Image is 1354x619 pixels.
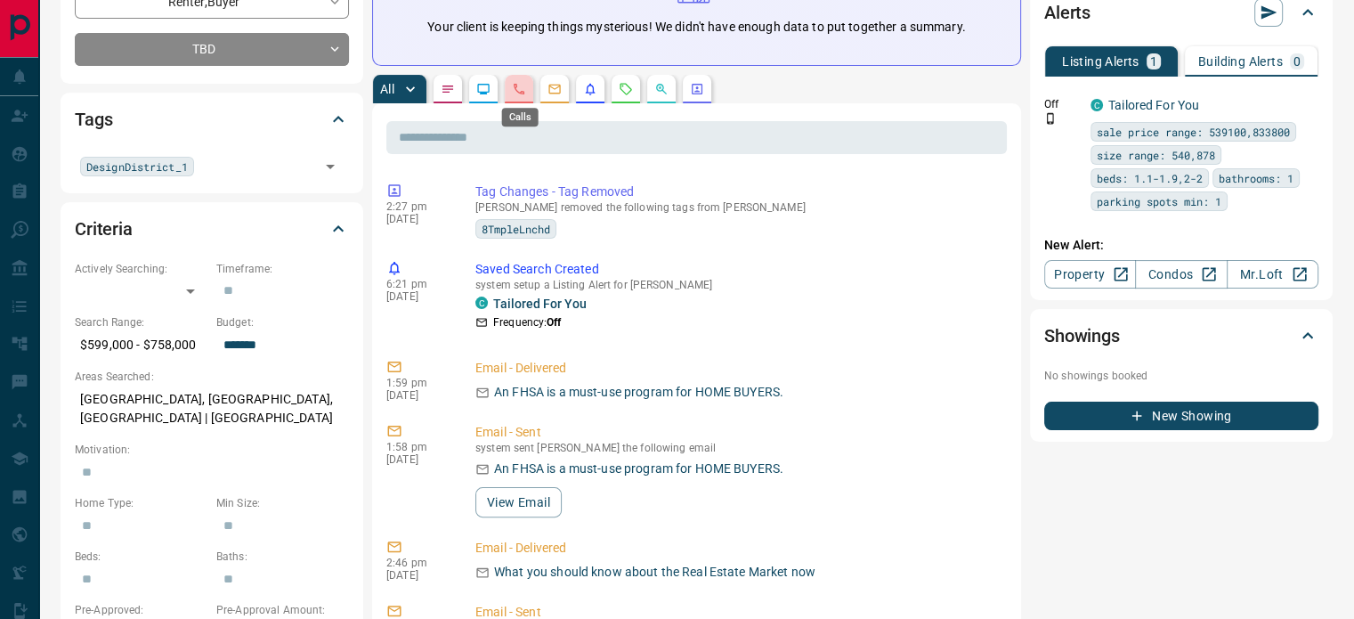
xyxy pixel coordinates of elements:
p: Pre-Approval Amount: [216,602,349,618]
p: Pre-Approved: [75,602,207,618]
p: $599,000 - $758,000 [75,330,207,360]
p: Email - Delivered [475,539,1000,558]
strong: Off [547,316,561,329]
p: Saved Search Created [475,260,1000,279]
svg: Requests [619,82,633,96]
a: Property [1044,260,1136,289]
svg: Push Notification Only [1044,112,1057,125]
p: Email - Sent [475,423,1000,442]
p: No showings booked [1044,368,1318,384]
p: An FHSA is a must-use program for HOME BUYERS. [494,460,783,478]
button: Open [318,154,343,179]
p: Tag Changes - Tag Removed [475,183,1000,201]
p: Actively Searching: [75,261,207,277]
p: What you should know about the Real Estate Market now [494,563,815,582]
p: 0 [1293,55,1301,68]
p: [DATE] [386,290,449,303]
span: DesignDistrict_1 [86,158,188,175]
span: parking spots min: 1 [1097,192,1221,210]
div: condos.ca [475,297,488,309]
svg: Listing Alerts [583,82,597,96]
span: 8TmpleLnchd [482,220,550,238]
p: [GEOGRAPHIC_DATA], [GEOGRAPHIC_DATA], [GEOGRAPHIC_DATA] | [GEOGRAPHIC_DATA] [75,385,349,433]
p: Building Alerts [1198,55,1283,68]
p: Baths: [216,549,349,565]
p: 2:27 pm [386,200,449,213]
a: Condos [1135,260,1227,289]
p: Search Range: [75,314,207,330]
p: Your client is keeping things mysterious! We didn't have enough data to put together a summary. [427,18,965,37]
svg: Lead Browsing Activity [476,82,491,96]
p: New Alert: [1044,236,1318,255]
p: Frequency: [493,314,561,330]
span: sale price range: 539100,833800 [1097,123,1290,141]
a: Mr.Loft [1227,260,1318,289]
svg: Agent Actions [690,82,704,96]
p: 1 [1150,55,1157,68]
h2: Showings [1044,322,1120,350]
p: 1:58 pm [386,441,449,453]
p: 2:46 pm [386,557,449,569]
p: system setup a Listing Alert for [PERSON_NAME] [475,279,1000,291]
button: New Showing [1044,402,1318,430]
div: Criteria [75,208,349,250]
p: Timeframe: [216,261,349,277]
p: 1:59 pm [386,377,449,389]
svg: Notes [441,82,455,96]
p: 6:21 pm [386,278,449,290]
button: View Email [475,487,562,517]
span: bathrooms: 1 [1219,169,1293,187]
p: [DATE] [386,453,449,466]
p: Beds: [75,549,207,565]
p: Areas Searched: [75,369,349,385]
p: system sent [PERSON_NAME] the following email [475,442,1000,454]
h2: Tags [75,105,112,134]
p: Email - Delivered [475,359,1000,378]
p: Motivation: [75,442,349,458]
div: Calls [502,108,539,126]
p: [DATE] [386,389,449,402]
span: size range: 540,878 [1097,146,1215,164]
h2: Criteria [75,215,133,243]
p: Min Size: [216,495,349,511]
p: [DATE] [386,213,449,225]
p: Off [1044,96,1080,112]
svg: Opportunities [654,82,669,96]
div: Tags [75,98,349,141]
p: [DATE] [386,569,449,582]
p: Home Type: [75,495,207,511]
p: Budget: [216,314,349,330]
svg: Emails [547,82,562,96]
p: An FHSA is a must-use program for HOME BUYERS. [494,383,783,402]
p: All [380,83,394,95]
span: beds: 1.1-1.9,2-2 [1097,169,1203,187]
div: TBD [75,33,349,66]
div: Showings [1044,314,1318,357]
svg: Calls [512,82,526,96]
p: [PERSON_NAME] removed the following tags from [PERSON_NAME] [475,201,1000,214]
div: condos.ca [1090,99,1103,111]
p: Listing Alerts [1062,55,1139,68]
a: Tailored For You [1108,98,1199,112]
a: Tailored For You [493,297,587,311]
